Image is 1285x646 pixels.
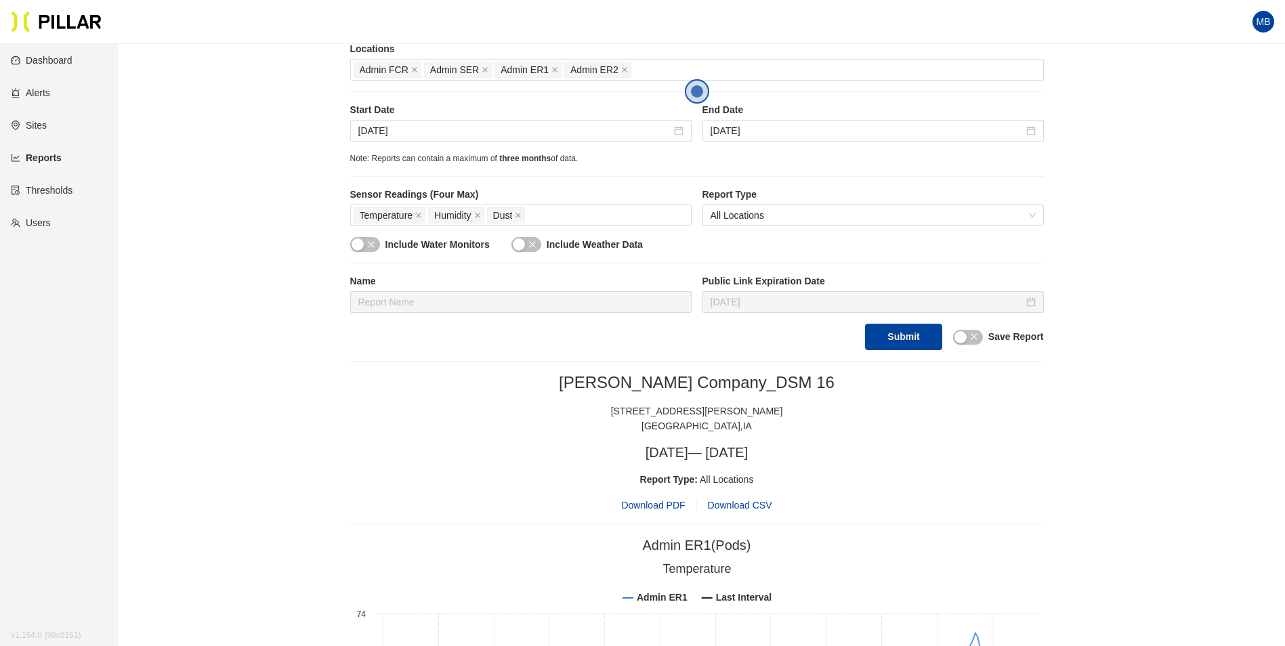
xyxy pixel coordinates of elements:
div: [GEOGRAPHIC_DATA] , IA [350,418,1044,433]
span: Temperature [360,208,413,223]
a: line-chartReports [11,152,62,163]
span: Humidity [434,208,471,223]
h3: [DATE] — [DATE] [350,444,1044,461]
div: Note: Reports can contain a maximum of of data. [350,152,1044,165]
span: Admin ER2 [570,62,618,77]
label: Sensor Readings (Four Max) [350,188,692,202]
span: close [482,66,488,74]
label: Include Weather Data [547,238,643,252]
span: close [474,212,481,220]
label: Public Link Expiration Date [702,274,1044,288]
span: Dust [493,208,513,223]
label: End Date [702,103,1044,117]
tspan: Admin ER1 [637,592,688,603]
span: MB [1257,11,1271,33]
a: alertAlerts [11,87,50,98]
span: close [515,212,522,220]
label: Name [350,274,692,288]
a: exceptionThresholds [11,185,72,196]
input: Aug 11, 2025 [358,123,671,138]
button: Submit [865,324,942,350]
tspan: Temperature [662,562,731,576]
input: Report Name [350,291,692,313]
text: 74 [356,609,366,619]
a: teamUsers [11,217,51,228]
span: Download CSV [708,500,772,511]
span: Report Type: [640,474,698,485]
h2: [PERSON_NAME] Company_DSM 16 [350,372,1044,393]
img: Pillar Technologies [11,11,102,33]
span: All Locations [711,205,1036,225]
span: Admin SER [430,62,479,77]
input: Aug 12, 2025 [711,123,1024,138]
div: All Locations [350,472,1044,487]
span: close [415,212,422,220]
button: Open the dialog [685,79,709,104]
span: close [970,332,978,341]
label: Start Date [350,103,692,117]
input: Aug 26, 2025 [711,295,1024,309]
span: close [411,66,418,74]
label: Report Type [702,188,1044,202]
span: Download PDF [621,498,685,513]
a: dashboardDashboard [11,55,72,66]
span: Admin FCR [360,62,408,77]
a: environmentSites [11,120,47,131]
div: Admin ER1 (Pods) [642,535,751,556]
div: [STREET_ADDRESS][PERSON_NAME] [350,404,1044,418]
label: Save Report [988,330,1044,344]
span: three months [499,154,551,163]
label: Locations [350,42,1044,56]
span: close [528,240,536,249]
span: close [367,240,375,249]
span: close [551,66,558,74]
span: close [621,66,628,74]
tspan: Last Interval [715,592,771,603]
label: Include Water Monitors [385,238,490,252]
span: Admin ER1 [501,62,549,77]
